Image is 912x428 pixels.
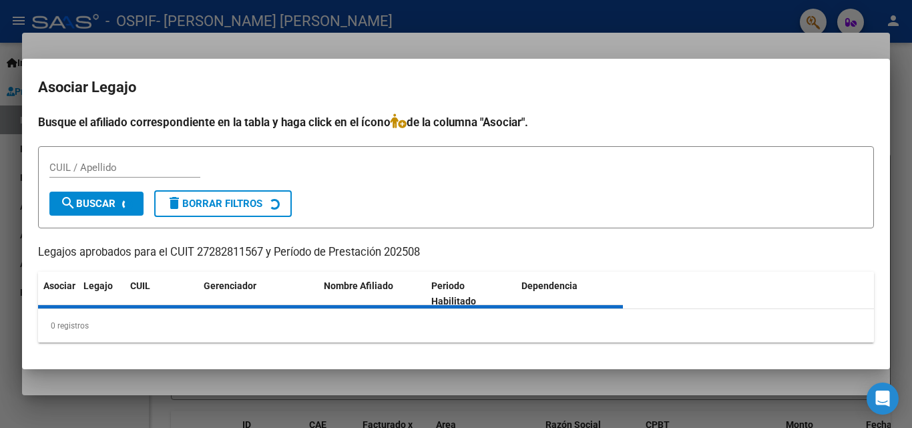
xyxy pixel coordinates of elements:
datatable-header-cell: Periodo Habilitado [426,272,516,316]
span: CUIL [130,280,150,291]
div: Open Intercom Messenger [867,383,899,415]
span: Dependencia [521,280,578,291]
p: Legajos aprobados para el CUIT 27282811567 y Período de Prestación 202508 [38,244,874,261]
button: Buscar [49,192,144,216]
span: Gerenciador [204,280,256,291]
datatable-header-cell: Asociar [38,272,78,316]
div: 0 registros [38,309,874,343]
h4: Busque el afiliado correspondiente en la tabla y haga click en el ícono de la columna "Asociar". [38,114,874,131]
datatable-header-cell: Nombre Afiliado [318,272,426,316]
datatable-header-cell: Legajo [78,272,125,316]
mat-icon: delete [166,195,182,211]
span: Periodo Habilitado [431,280,476,306]
datatable-header-cell: CUIL [125,272,198,316]
span: Asociar [43,280,75,291]
span: Buscar [60,198,116,210]
h2: Asociar Legajo [38,75,874,100]
datatable-header-cell: Gerenciador [198,272,318,316]
span: Legajo [83,280,113,291]
span: Nombre Afiliado [324,280,393,291]
button: Borrar Filtros [154,190,292,217]
mat-icon: search [60,195,76,211]
span: Borrar Filtros [166,198,262,210]
datatable-header-cell: Dependencia [516,272,624,316]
